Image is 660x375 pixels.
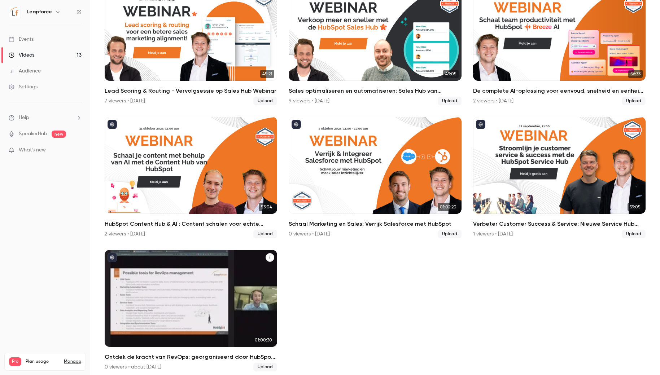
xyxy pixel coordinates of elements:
li: help-dropdown-opener [9,114,82,122]
img: Leapforce [9,6,21,18]
h2: Sales optimaliseren en automatiseren: Sales Hub van HubSpot [289,87,461,95]
a: SpeakerHub [19,130,47,138]
span: 01:00:30 [253,336,274,344]
div: 1 viewers • [DATE] [473,230,513,238]
div: 0 viewers • about [DATE] [105,363,161,371]
span: Upload [438,230,462,238]
span: Plan usage [26,359,60,365]
button: published [108,120,117,129]
a: 59:05Verbeter Customer Success & Service: Nieuwe Service Hub van HubSpot1 viewers • [DATE]Upload [473,117,646,238]
li: Ontdek de kracht van RevOps: georganiseerd door HubSpot & Leapforce [105,250,277,371]
span: Upload [253,97,277,105]
li: Verbeter Customer Success & Service: Nieuwe Service Hub van HubSpot [473,117,646,238]
a: 01:02:20Schaal Marketing en Sales: Verrijk Salesforce met HubSpot0 viewers • [DATE]Upload [289,117,461,238]
h2: Lead Scoring & Routing - Vervolgsessie op Sales Hub Webinar [105,87,277,95]
span: 45:21 [260,70,274,78]
div: Audience [9,67,41,75]
span: 56:33 [628,70,643,78]
button: published [108,253,117,262]
div: Events [9,36,34,43]
span: 49:05 [443,70,459,78]
span: 59:05 [628,203,643,211]
h2: Ontdek de kracht van RevOps: georganiseerd door HubSpot & Leapforce [105,353,277,361]
div: Videos [9,52,34,59]
div: 9 viewers • [DATE] [289,97,329,105]
span: Upload [622,97,646,105]
h2: Verbeter Customer Success & Service: Nieuwe Service Hub van HubSpot [473,220,646,228]
span: Upload [253,363,277,371]
h6: Leapforce [27,8,52,16]
h2: De complete AI-oplossing voor eenvoud, snelheid en eenheid: Breeze AI [473,87,646,95]
span: Pro [9,357,21,366]
a: 01:00:30Ontdek de kracht van RevOps: georganiseerd door HubSpot & Leapforce0 viewers • about [DAT... [105,250,277,371]
a: Manage [64,359,81,365]
div: Settings [9,83,38,91]
span: Upload [253,230,277,238]
li: Schaal Marketing en Sales: Verrijk Salesforce met HubSpot [289,117,461,238]
span: 53:04 [259,203,274,211]
h2: HubSpot Content Hub & AI : Content schalen voor echte resultaten [105,220,277,228]
h2: Schaal Marketing en Sales: Verrijk Salesforce met HubSpot [289,220,461,228]
span: What's new [19,146,46,154]
iframe: Noticeable Trigger [73,147,82,154]
li: HubSpot Content Hub & AI : Content schalen voor echte resultaten [105,117,277,238]
span: Upload [438,97,462,105]
div: 0 viewers • [DATE] [289,230,330,238]
a: 53:04HubSpot Content Hub & AI : Content schalen voor echte resultaten2 viewers • [DATE]Upload [105,117,277,238]
div: 7 viewers • [DATE] [105,97,145,105]
span: 01:02:20 [438,203,459,211]
div: 2 viewers • [DATE] [473,97,513,105]
button: published [292,120,301,129]
span: new [52,131,66,138]
button: published [476,120,485,129]
div: 2 viewers • [DATE] [105,230,145,238]
span: Upload [622,230,646,238]
span: Help [19,114,29,122]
